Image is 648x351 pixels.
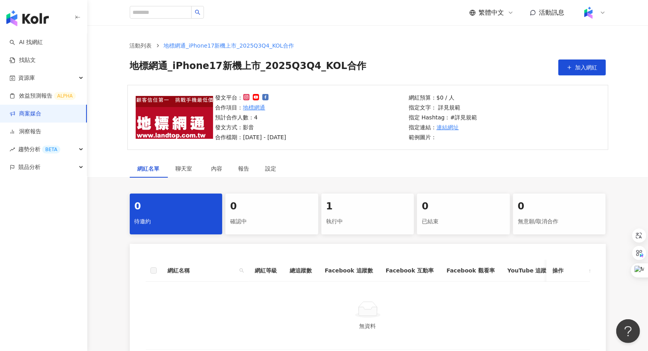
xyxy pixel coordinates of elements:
p: 合作項目： [215,103,287,112]
span: 加入網紅 [575,64,598,71]
p: 發文方式：影音 [215,123,287,132]
a: 活動列表 [128,41,154,50]
span: search [239,268,244,273]
div: 待邀約 [135,215,218,228]
div: 已結束 [422,215,505,228]
div: 無意願/取消合作 [518,215,601,228]
p: 指定文字： 詳見規範 [409,103,477,112]
p: #詳見規範 [450,113,477,122]
a: 地標網通 [243,103,265,112]
p: 範例圖片： [409,133,477,142]
div: BETA [42,146,60,153]
span: 活動訊息 [539,9,565,16]
th: 總追蹤數 [284,260,319,282]
img: 地標網通 [136,96,213,139]
th: Facebook 追蹤數 [319,260,379,282]
img: Kolr%20app%20icon%20%281%29.png [581,5,596,20]
p: 合作檔期：[DATE] - [DATE] [215,133,287,142]
p: 網紅預算：$0 / 人 [409,93,477,102]
a: 效益預測報告ALPHA [10,92,76,100]
span: 競品分析 [18,158,40,176]
span: 地標網通_iPhone17新機上市_2025Q3Q4_KOL合作 [164,42,294,49]
div: 無資料 [155,322,581,330]
p: 指定連結： [409,123,477,132]
a: searchAI 找網紅 [10,38,43,46]
span: 趨勢分析 [18,140,60,158]
span: rise [10,147,15,152]
span: search [195,10,200,15]
a: 找貼文 [10,56,36,64]
div: 報告 [238,164,250,173]
span: 網紅名稱 [168,266,236,275]
th: YouTube 追蹤數 [501,260,559,282]
a: 洞察報告 [10,128,41,136]
div: 0 [422,200,505,213]
th: 操作 [546,260,590,282]
a: 商案媒合 [10,110,41,118]
span: 資源庫 [18,69,35,87]
p: 指定 Hashtag： [409,113,477,122]
img: logo [6,10,49,26]
span: search [238,265,246,276]
div: 0 [230,200,313,213]
p: 預計合作人數：4 [215,113,287,122]
span: 繁體中文 [479,8,504,17]
button: 加入網紅 [558,59,606,75]
div: 1 [326,200,410,213]
div: 網紅名單 [138,164,160,173]
div: 設定 [265,164,277,173]
th: Facebook 互動率 [379,260,440,282]
th: Facebook 觀看率 [440,260,501,282]
th: 網紅等級 [249,260,284,282]
a: 連結網址 [436,123,459,132]
div: 執行中 [326,215,410,228]
div: 確認中 [230,215,313,228]
div: 0 [135,200,218,213]
div: 0 [518,200,601,213]
span: 地標網通_iPhone17新機上市_2025Q3Q4_KOL合作 [130,59,366,75]
iframe: Help Scout Beacon - Open [616,319,640,343]
span: 聊天室 [176,166,196,171]
p: 發文平台： [215,93,287,102]
div: 內容 [212,164,223,173]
